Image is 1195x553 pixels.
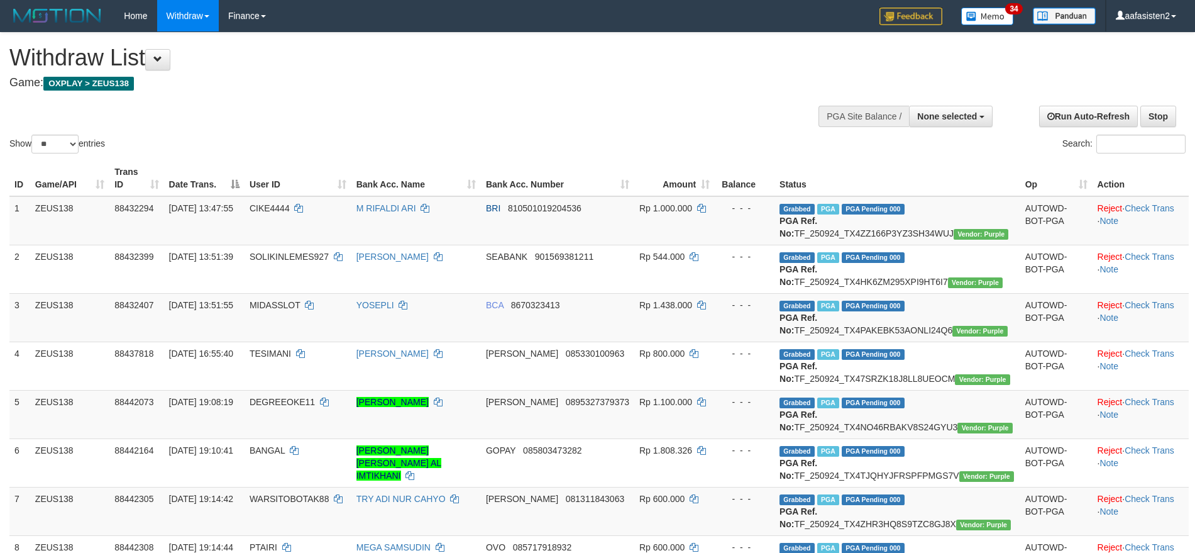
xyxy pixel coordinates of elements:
span: PGA Pending [842,301,905,311]
a: Note [1099,216,1118,226]
span: [DATE] 19:14:44 [169,542,233,552]
td: AUTOWD-BOT-PGA [1020,438,1093,487]
span: Marked by aafsreyleap [817,204,839,215]
span: Grabbed [779,204,815,215]
a: Reject [1098,445,1123,455]
span: Marked by aaftanly [817,446,839,457]
span: 88437818 [114,349,153,359]
span: CIKE4444 [250,203,290,213]
span: SOLIKINLEMES927 [250,252,329,262]
span: [DATE] 19:10:41 [169,445,233,455]
td: 4 [9,342,30,390]
span: Marked by aafnoeunsreypich [817,349,839,360]
span: OXPLAY > ZEUS138 [43,77,134,91]
a: Check Trans [1125,397,1174,407]
span: Copy 085717918932 to clipboard [513,542,571,552]
button: None selected [909,106,993,127]
span: Copy 085330100963 to clipboard [566,349,624,359]
a: Reject [1098,203,1123,213]
div: - - - [720,202,769,215]
span: PGA Pending [842,349,905,360]
span: Copy 081311843063 to clipboard [566,494,624,504]
a: Reject [1098,397,1123,407]
a: [PERSON_NAME] [356,349,429,359]
td: TF_250924_TX4ZHR3HQ8S9TZC8GJ8X [774,487,1020,535]
span: Grabbed [779,494,815,505]
span: PGA Pending [842,252,905,263]
td: AUTOWD-BOT-PGA [1020,487,1093,535]
span: Copy 085803473282 to clipboard [523,445,581,455]
b: PGA Ref. No: [779,506,817,529]
td: TF_250924_TX4TJQHYJFRSPFPMGS7V [774,438,1020,487]
span: [PERSON_NAME] [486,494,558,504]
th: Status [774,160,1020,196]
span: [DATE] 19:14:42 [169,494,233,504]
span: Grabbed [779,301,815,311]
span: Copy 0895327379373 to clipboard [566,397,629,407]
td: TF_250924_TX4ZZ166P3YZ3SH34WUJ [774,196,1020,245]
td: ZEUS138 [30,196,109,245]
a: Note [1099,506,1118,517]
h1: Withdraw List [9,45,784,70]
b: PGA Ref. No: [779,313,817,335]
span: Rp 1.808.326 [639,445,692,455]
select: Showentries [31,135,79,154]
td: ZEUS138 [30,390,109,438]
a: Check Trans [1125,252,1174,262]
span: Marked by aafsreyleap [817,252,839,263]
span: Vendor URL: https://trx4.1velocity.biz [955,374,1010,385]
a: Note [1099,458,1118,468]
span: 88432407 [114,300,153,310]
span: Marked by aaftrukkakada [817,301,839,311]
a: [PERSON_NAME] [356,397,429,407]
div: - - - [720,493,769,505]
td: AUTOWD-BOT-PGA [1020,196,1093,245]
a: Check Trans [1125,349,1174,359]
a: Reject [1098,252,1123,262]
span: BCA [486,300,504,310]
a: [PERSON_NAME] [PERSON_NAME] AL IMTIKHANI [356,445,441,481]
th: ID [9,160,30,196]
a: Check Trans [1125,300,1174,310]
span: PGA Pending [842,204,905,215]
span: [PERSON_NAME] [486,349,558,359]
b: PGA Ref. No: [779,361,817,384]
span: Vendor URL: https://trx4.1velocity.biz [952,326,1007,337]
span: SEABANK [486,252,527,262]
span: Rp 600.000 [639,542,685,552]
b: PGA Ref. No: [779,216,817,238]
span: Copy 901569381211 to clipboard [535,252,593,262]
span: 34 [1005,3,1022,14]
span: GOPAY [486,445,515,455]
b: PGA Ref. No: [779,264,817,287]
span: Copy 8670323413 to clipboard [511,300,560,310]
td: ZEUS138 [30,342,109,390]
a: YOSEPLI [356,300,394,310]
span: 88432294 [114,203,153,213]
b: PGA Ref. No: [779,458,817,481]
th: Bank Acc. Name: activate to sort column ascending [351,160,481,196]
td: TF_250924_TX4NO46RBAKV8S24GYU3 [774,390,1020,438]
span: [DATE] 13:51:55 [169,300,233,310]
td: AUTOWD-BOT-PGA [1020,342,1093,390]
th: Game/API: activate to sort column ascending [30,160,109,196]
a: TRY ADI NUR CAHYO [356,494,446,504]
span: [DATE] 19:08:19 [169,397,233,407]
span: Vendor URL: https://trx4.1velocity.biz [959,471,1014,482]
a: M RIFALDI ARI [356,203,416,213]
span: TESIMANI [250,349,291,359]
span: Rp 1.100.000 [639,397,692,407]
td: ZEUS138 [30,487,109,535]
img: Feedback.jpg [879,8,942,25]
span: WARSITOBOTAK88 [250,494,329,504]
span: 88442164 [114,445,153,455]
span: Rp 544.000 [639,252,685,262]
span: PGA Pending [842,398,905,408]
td: TF_250924_TX4PAKEBK53AONLI24Q6 [774,293,1020,342]
span: MIDASSLOT [250,300,300,310]
a: Reject [1098,542,1123,552]
span: Grabbed [779,398,815,408]
td: 7 [9,487,30,535]
a: [PERSON_NAME] [356,252,429,262]
div: - - - [720,250,769,263]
